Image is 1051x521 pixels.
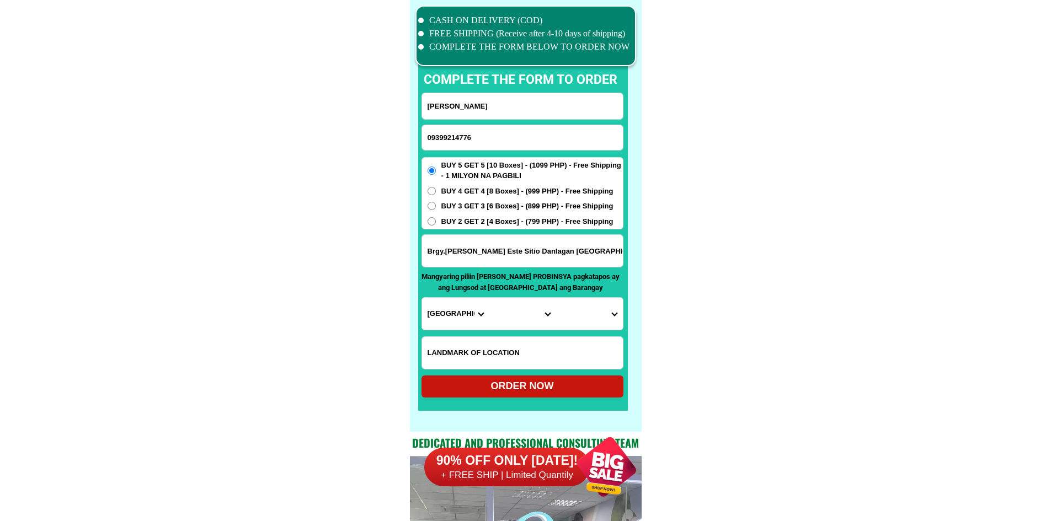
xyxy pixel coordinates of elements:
[428,217,436,225] input: BUY 2 GET 2 [4 Boxes] - (799 PHP) - Free Shipping
[422,271,620,293] p: Mangyaring piliin [PERSON_NAME] PROBINSYA pagkatapos ay ang Lungsod at [GEOGRAPHIC_DATA] ang Bara...
[441,186,613,197] span: BUY 4 GET 4 [8 Boxes] - (999 PHP) - Free Shipping
[424,469,590,481] h6: + FREE SHIP | Limited Quantily
[428,187,436,195] input: BUY 4 GET 4 [8 Boxes] - (999 PHP) - Free Shipping
[418,14,630,27] li: CASH ON DELIVERY (COD)
[489,298,556,330] select: Select district
[428,166,436,175] input: BUY 5 GET 5 [10 Boxes] - (1099 PHP) - Free Shipping - 1 MILYON NA PAGBILI
[418,27,630,40] li: FREE SHIPPING (Receive after 4-10 days of shipping)
[441,160,623,181] span: BUY 5 GET 5 [10 Boxes] - (1099 PHP) - Free Shipping - 1 MILYON NA PAGBILI
[424,453,590,469] h6: 90% OFF ONLY [DATE]!
[556,298,622,330] select: Select commune
[422,125,623,150] input: Input phone_number
[441,201,613,212] span: BUY 3 GET 3 [6 Boxes] - (899 PHP) - Free Shipping
[410,434,642,451] h2: Dedicated and professional consulting team
[422,235,623,267] input: Input address
[413,71,628,90] p: complete the form to order
[422,93,623,119] input: Input full_name
[428,202,436,210] input: BUY 3 GET 3 [6 Boxes] - (899 PHP) - Free Shipping
[418,40,630,53] li: COMPLETE THE FORM BELOW TO ORDER NOW
[422,379,623,394] div: ORDER NOW
[441,216,613,227] span: BUY 2 GET 2 [4 Boxes] - (799 PHP) - Free Shipping
[422,298,489,330] select: Select province
[422,337,623,369] input: Input LANDMARKOFLOCATION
